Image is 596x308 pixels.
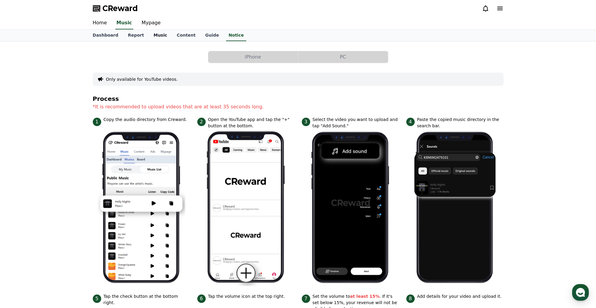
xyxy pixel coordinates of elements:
[411,129,499,286] img: 4.png
[417,116,504,129] p: Paste the copied music directory in the search bar.
[77,190,115,205] a: Settings
[406,118,415,126] span: 4
[2,190,40,205] a: Home
[106,76,178,82] button: Only available for YouTube videos.
[93,294,101,303] span: 5
[149,30,172,41] a: Music
[98,129,185,286] img: 1.png
[417,293,502,300] p: Add details for your video and upload it.
[102,4,138,13] span: CReward
[313,116,399,129] p: Select the video you want to upload and tap "Add Sound."
[302,118,310,126] span: 3
[93,103,504,110] p: *It is recommended to upload videos that are at least 35 seconds long.
[15,199,26,204] span: Home
[104,116,187,123] p: Copy the audio directory from Creward.
[226,30,246,41] a: Notice
[298,51,388,63] button: PC
[208,116,295,129] p: Open the YouTube app and tap the "+" button at the bottom.
[93,118,101,126] span: 1
[89,199,104,204] span: Settings
[208,293,285,300] p: Tap the volume icon at the top right.
[104,293,190,306] p: Tap the check button at the bottom right.
[115,17,133,29] a: Music
[406,294,415,303] span: 8
[123,30,149,41] a: Report
[197,294,206,303] span: 6
[208,51,298,63] button: iPhone
[93,4,138,13] a: CReward
[50,200,68,204] span: Messages
[40,190,77,205] a: Messages
[88,30,123,41] a: Dashboard
[93,95,504,102] h4: Process
[172,30,201,41] a: Content
[197,118,206,126] span: 2
[200,30,224,41] a: Guide
[137,17,165,29] a: Mypage
[88,17,112,29] a: Home
[350,294,380,299] strong: at least 15%
[202,129,290,286] img: 2.png
[302,294,310,303] span: 7
[307,129,394,286] img: 3.png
